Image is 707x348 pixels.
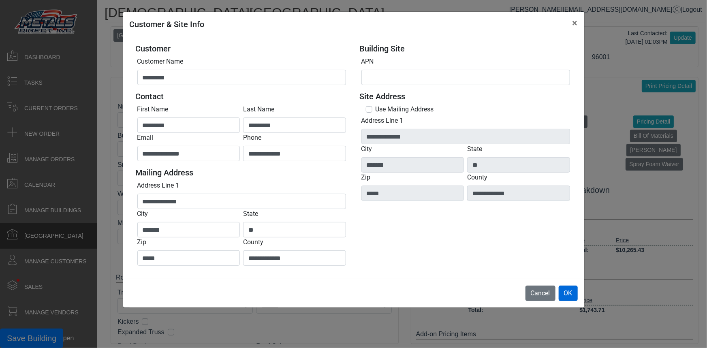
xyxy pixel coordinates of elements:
[559,286,578,301] button: OK
[136,168,348,177] h5: Mailing Address
[243,209,258,219] label: State
[566,12,584,34] button: Close
[361,57,374,66] label: APN
[137,209,148,219] label: City
[137,133,154,143] label: Email
[360,92,572,101] h5: Site Address
[137,237,147,247] label: Zip
[467,173,487,182] label: County
[243,105,274,114] label: Last Name
[361,173,371,182] label: Zip
[137,105,169,114] label: First Name
[525,286,555,301] button: Cancel
[467,144,482,154] label: State
[376,105,434,114] label: Use Mailing Address
[130,18,205,30] h5: Customer & Site Info
[361,116,404,126] label: Address Line 1
[137,57,184,66] label: Customer Name
[243,133,261,143] label: Phone
[360,44,572,53] h5: Building Site
[361,144,372,154] label: City
[137,181,179,190] label: Address Line 1
[243,237,263,247] label: County
[136,92,348,101] h5: Contact
[136,44,348,53] h5: Customer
